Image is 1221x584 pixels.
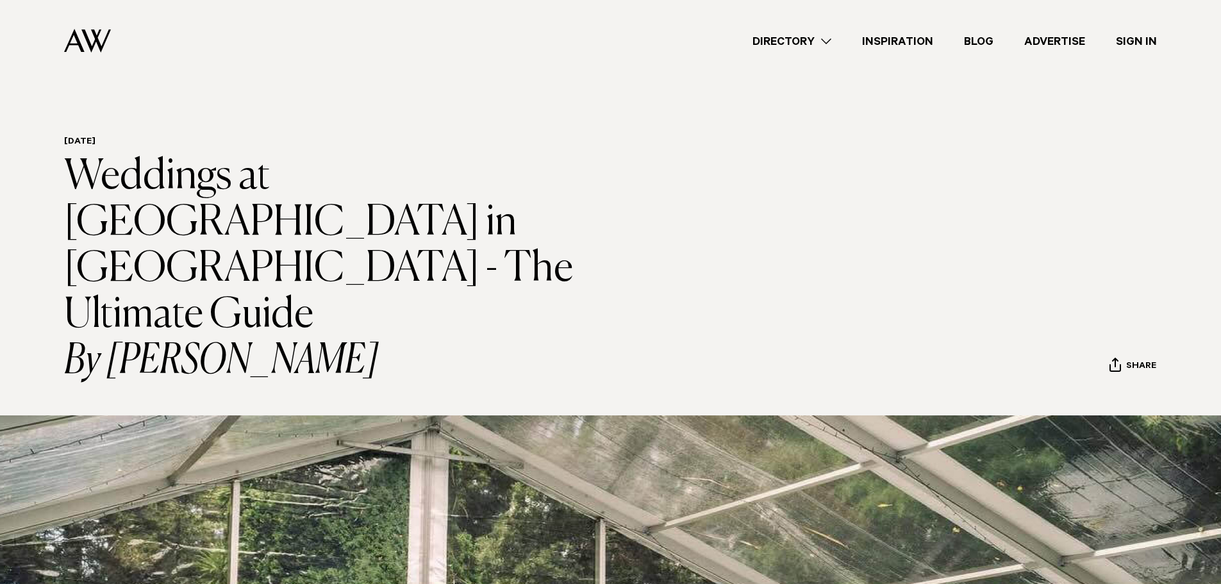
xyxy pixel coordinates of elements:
i: By [PERSON_NAME] [64,338,657,385]
a: Inspiration [847,33,949,50]
a: Sign In [1101,33,1172,50]
a: Advertise [1009,33,1101,50]
a: Directory [737,33,847,50]
button: Share [1109,357,1157,376]
a: Blog [949,33,1009,50]
h6: [DATE] [64,137,657,149]
img: Auckland Weddings Logo [64,29,111,53]
span: Share [1126,361,1156,373]
h1: Weddings at [GEOGRAPHIC_DATA] in [GEOGRAPHIC_DATA] - The Ultimate Guide [64,154,657,385]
